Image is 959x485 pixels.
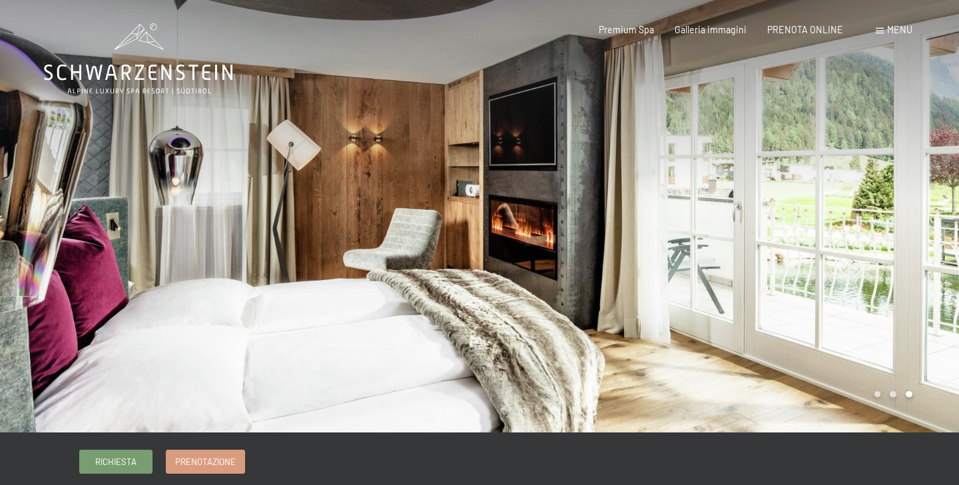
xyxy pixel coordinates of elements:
span: Prenotazione [175,456,236,468]
a: Prenotazione [166,450,244,472]
a: Premium Spa [599,24,654,35]
a: Galleria immagini [675,24,747,35]
span: Richiesta [95,456,137,468]
a: Richiesta [80,450,152,472]
span: Menu [887,24,912,35]
a: PRENOTA ONLINE [767,24,843,35]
